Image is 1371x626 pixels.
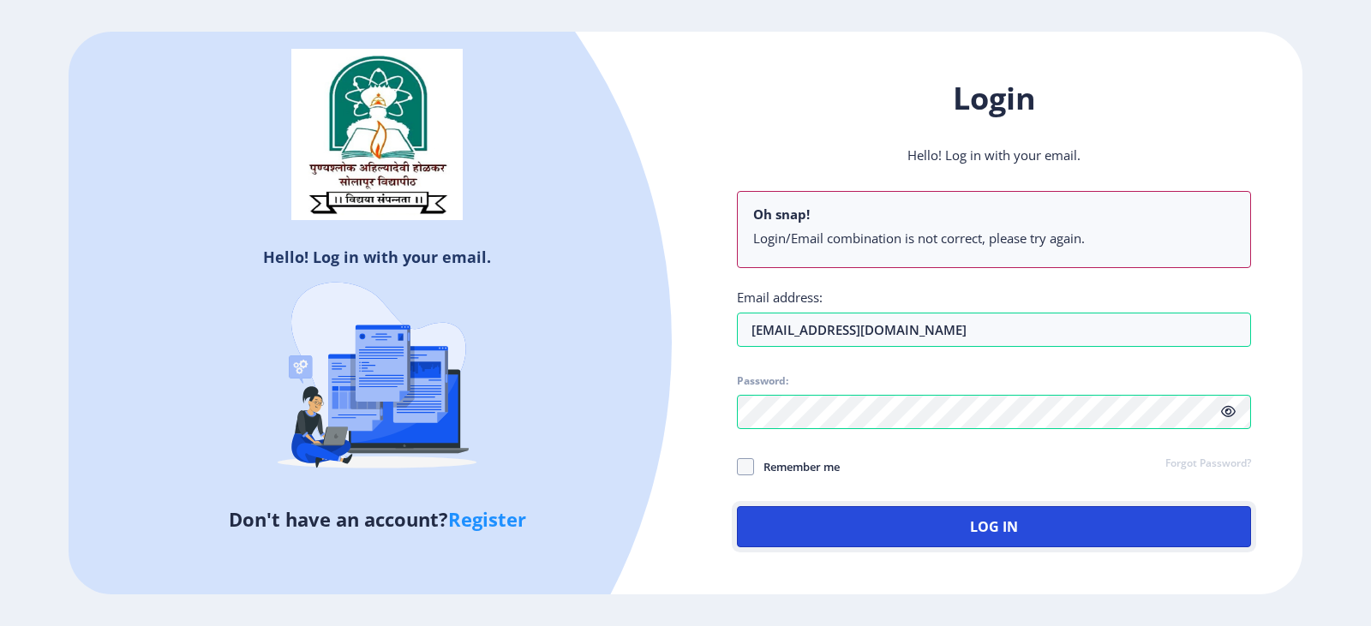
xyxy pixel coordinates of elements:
li: Login/Email combination is not correct, please try again. [753,230,1235,247]
h5: Don't have an account? [81,505,673,533]
a: Register [448,506,526,532]
label: Email address: [737,289,823,306]
img: solapur_logo.png [291,49,463,220]
input: Email address [737,313,1251,347]
button: Log In [737,506,1251,547]
img: Recruitment%20Agencies%20(%20verification).svg [227,248,527,505]
a: Forgot Password? [1165,456,1251,472]
label: Password: [737,374,788,388]
b: Oh snap! [753,206,810,223]
h1: Login [737,78,1251,119]
span: Remember me [754,456,840,477]
p: Hello! Log in with your email. [737,146,1251,164]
